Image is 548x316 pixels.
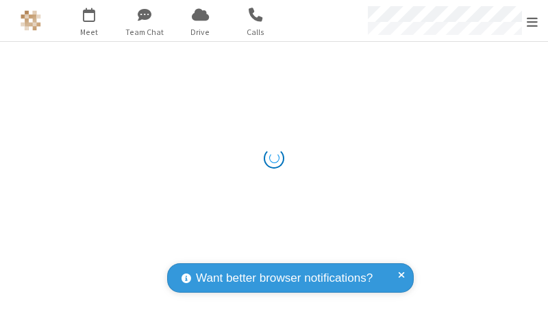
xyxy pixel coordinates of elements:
span: Calls [230,26,282,38]
img: Astra [21,10,41,31]
span: Team Chat [119,26,171,38]
span: Drive [175,26,226,38]
span: Want better browser notifications? [196,269,373,287]
span: Meet [64,26,115,38]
